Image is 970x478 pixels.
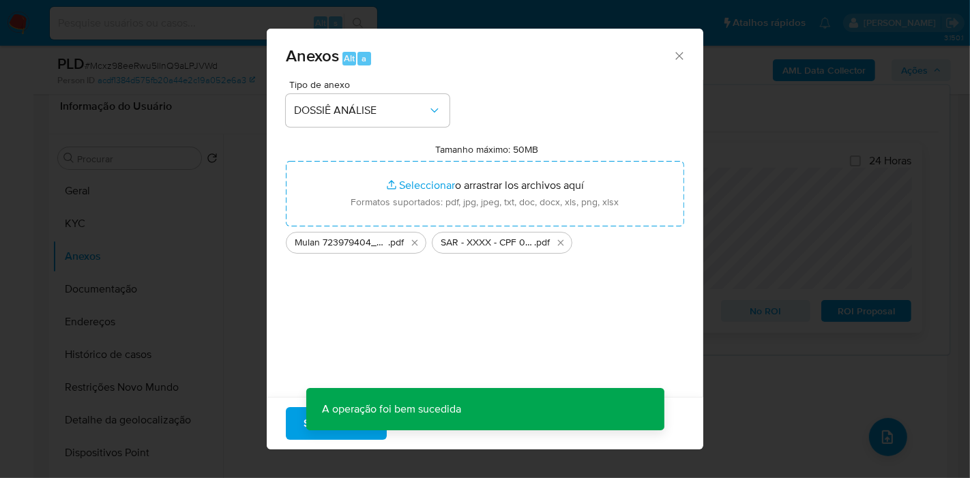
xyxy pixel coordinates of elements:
[344,52,355,65] span: Alt
[306,388,478,430] p: A operação foi bem sucedida
[286,94,450,127] button: DOSSIÊ ANÁLISE
[289,80,453,89] span: Tipo de anexo
[410,408,454,438] span: Cancelar
[673,49,685,61] button: Cerrar
[388,236,404,250] span: .pdf
[534,236,550,250] span: .pdf
[294,104,428,117] span: DOSSIÊ ANÁLISE
[553,235,569,251] button: Eliminar SAR - XXXX - CPF 00002927020 - JOSIANE FRAGA DE OLIVEIRA.pdf
[295,236,388,250] span: Mulan 723979404_2025_08_11_07_48_00
[286,226,684,254] ul: Archivos seleccionados
[362,52,366,65] span: a
[286,407,387,440] button: Subir arquivo
[441,236,534,250] span: SAR - XXXX - CPF 00002927020 - [PERSON_NAME]
[304,408,369,438] span: Subir arquivo
[436,143,539,155] label: Tamanho máximo: 50MB
[286,44,339,68] span: Anexos
[407,235,423,251] button: Eliminar Mulan 723979404_2025_08_11_07_48_00.pdf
